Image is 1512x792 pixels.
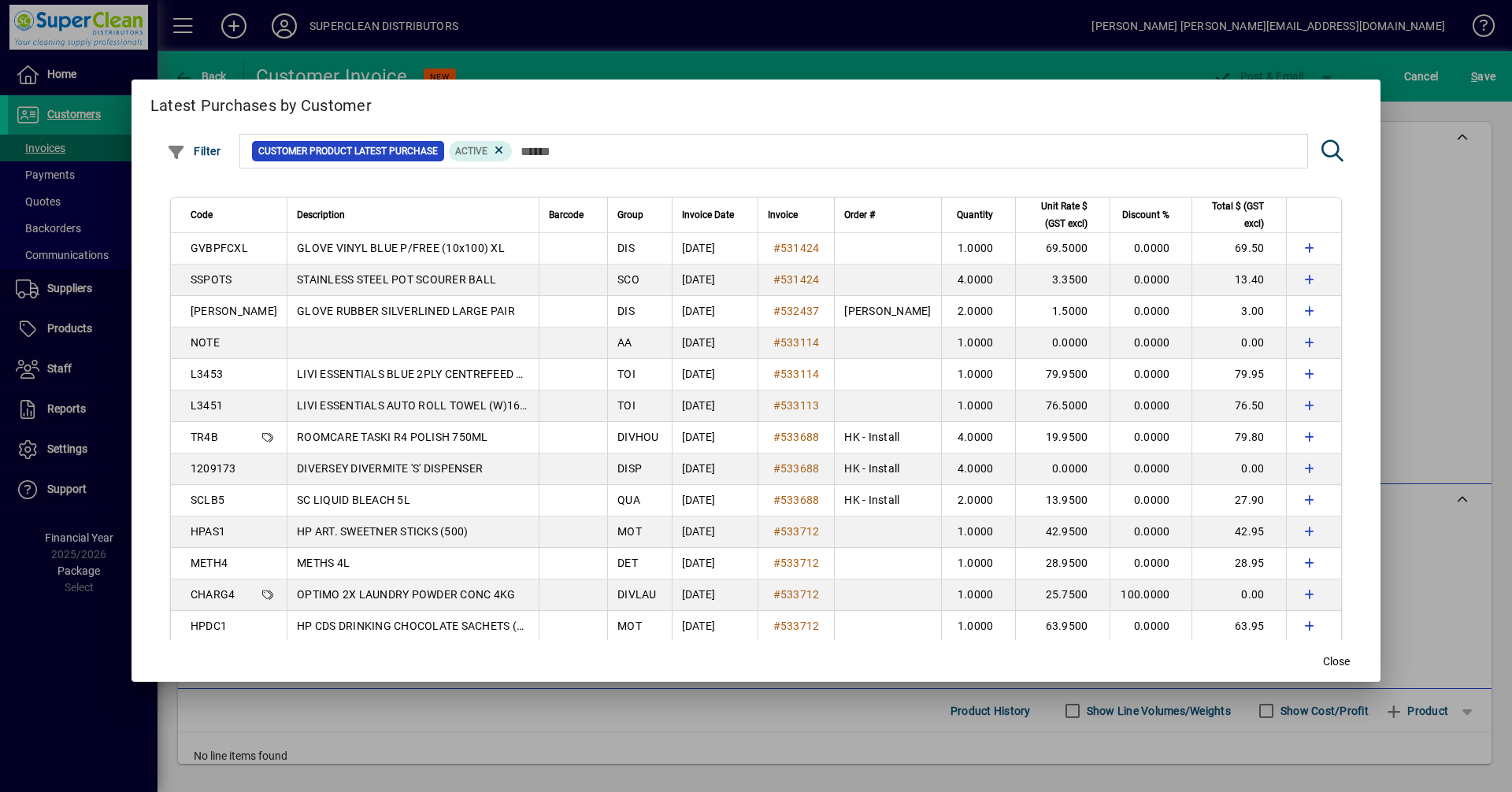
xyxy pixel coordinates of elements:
span: DISP [617,462,642,475]
td: 0.0000 [1015,328,1110,359]
span: DET [617,557,638,569]
td: 0.0000 [1110,453,1191,485]
td: [DATE] [672,390,758,422]
span: # [773,431,780,443]
div: Invoice Date [682,206,748,224]
td: 19.9500 [1015,422,1110,453]
td: HK - Install [834,485,940,516]
td: 4.0000 [941,453,1016,485]
div: Code [191,206,277,224]
td: [DATE] [672,579,758,611]
span: 1209173 [191,462,236,475]
td: 1.0000 [941,548,1016,579]
span: LIVI ESSENTIALS BLUE 2PLY CENTREFEED RO-TOWELS. 180M. (6) [297,368,634,380]
td: [PERSON_NAME] [834,296,940,328]
span: GVBPFCXL [191,242,248,254]
span: DIVERSEY DIVERMITE 'S' DISPENSER [297,462,483,475]
a: #533712 [768,586,825,603]
span: MOT [617,620,642,632]
span: 533113 [780,399,820,412]
td: 63.95 [1191,611,1286,642]
a: #533114 [768,334,825,351]
span: SSPOTS [191,273,232,286]
td: 69.5000 [1015,233,1110,265]
td: 0.0000 [1110,265,1191,296]
span: Quantity [957,206,993,224]
td: 0.0000 [1110,296,1191,328]
span: Close [1323,653,1350,670]
span: Discount % [1122,206,1169,224]
a: #533712 [768,523,825,540]
td: 79.9500 [1015,359,1110,390]
span: CHARG4 [191,588,235,601]
span: MOT [617,525,642,538]
td: 28.9500 [1015,548,1110,579]
span: # [773,242,780,254]
td: [DATE] [672,296,758,328]
span: AA [617,336,632,349]
span: # [773,494,780,506]
td: 42.95 [1191,516,1286,548]
button: Filter [163,137,225,165]
span: DIVLAU [617,588,657,601]
span: # [773,273,780,286]
span: 533688 [780,431,820,443]
span: Unit Rate $ (GST excl) [1025,198,1088,232]
span: NOTE [191,336,220,349]
a: #533114 [768,365,825,383]
span: 531424 [780,273,820,286]
td: [DATE] [672,516,758,548]
div: Order # [844,206,931,224]
span: Active [455,146,487,157]
td: 1.0000 [941,359,1016,390]
span: ROOMCARE TASKI R4 POLISH 750ML [297,431,488,443]
td: 79.80 [1191,422,1286,453]
td: 1.0000 [941,516,1016,548]
span: OPTIMO 2X LAUNDRY POWDER CONC 4KG [297,588,515,601]
span: 533712 [780,557,820,569]
span: L3451 [191,399,223,412]
td: [DATE] [672,359,758,390]
span: # [773,336,780,349]
span: HPAS1 [191,525,225,538]
td: 76.50 [1191,390,1286,422]
span: HP CDS DRINKING CHOCOLATE SACHETS (300) [297,620,540,632]
td: 28.95 [1191,548,1286,579]
span: 531424 [780,242,820,254]
div: Barcode [549,206,598,224]
td: HK - Install [834,422,940,453]
span: 533712 [780,588,820,601]
span: Total $ (GST excl) [1202,198,1264,232]
td: 0.00 [1191,579,1286,611]
button: Close [1311,647,1362,675]
span: STAINLESS STEEL POT SCOURER BALL [297,273,496,286]
td: 0.0000 [1110,548,1191,579]
div: Quantity [951,206,1008,224]
td: [DATE] [672,422,758,453]
a: #531424 [768,239,825,257]
td: 0.0000 [1110,422,1191,453]
td: [DATE] [672,548,758,579]
span: TR4B [191,431,218,443]
td: [DATE] [672,233,758,265]
span: 533114 [780,368,820,380]
a: #533712 [768,617,825,635]
td: 42.9500 [1015,516,1110,548]
td: 3.00 [1191,296,1286,328]
span: GLOVE RUBBER SILVERLINED LARGE PAIR [297,305,515,317]
span: 533114 [780,336,820,349]
td: 1.0000 [941,579,1016,611]
a: #531424 [768,271,825,288]
td: 100.0000 [1110,579,1191,611]
div: Description [297,206,529,224]
td: 1.0000 [941,233,1016,265]
td: 1.5000 [1015,296,1110,328]
a: #533712 [768,554,825,572]
span: # [773,557,780,569]
td: 0.0000 [1110,485,1191,516]
span: # [773,588,780,601]
span: 533712 [780,620,820,632]
td: 0.0000 [1110,390,1191,422]
span: TOI [617,368,636,380]
span: Order # [844,206,875,224]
